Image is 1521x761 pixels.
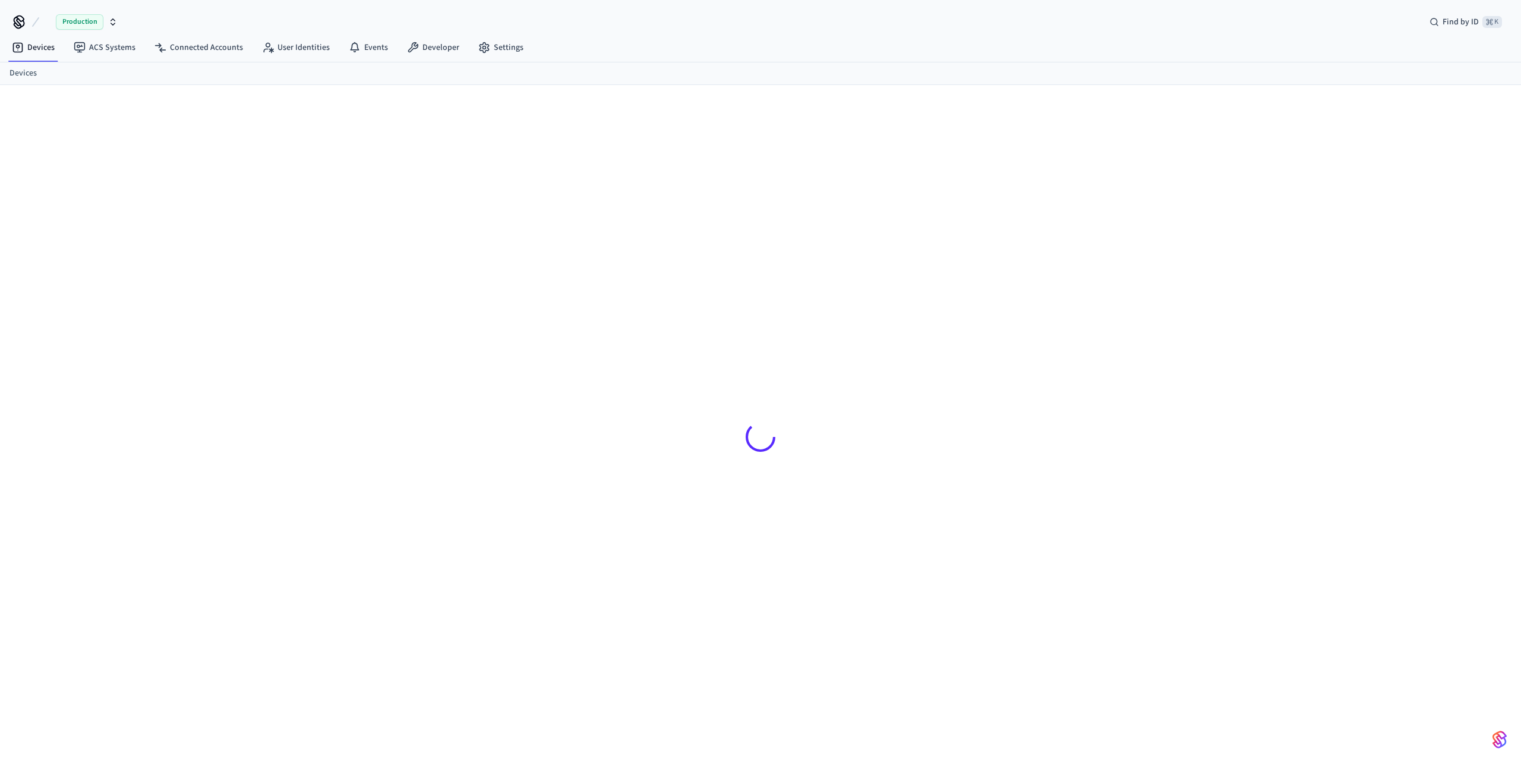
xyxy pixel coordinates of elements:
[10,67,37,80] a: Devices
[469,37,533,58] a: Settings
[1420,11,1511,33] div: Find by ID⌘ K
[64,37,145,58] a: ACS Systems
[1443,16,1479,28] span: Find by ID
[253,37,339,58] a: User Identities
[397,37,469,58] a: Developer
[1482,16,1502,28] span: ⌘ K
[145,37,253,58] a: Connected Accounts
[2,37,64,58] a: Devices
[339,37,397,58] a: Events
[56,14,103,30] span: Production
[1492,730,1507,749] img: SeamLogoGradient.69752ec5.svg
